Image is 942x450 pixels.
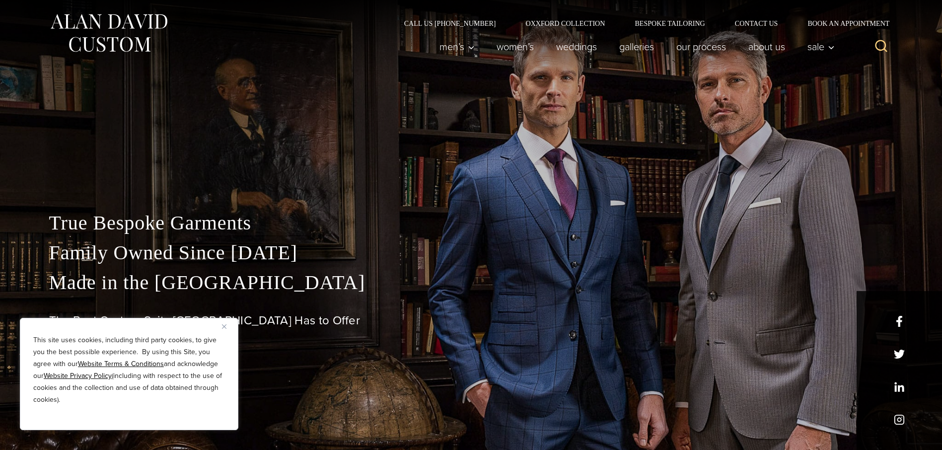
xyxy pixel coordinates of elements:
[222,320,234,332] button: Close
[545,37,608,57] a: weddings
[620,20,720,27] a: Bespoke Tailoring
[78,359,164,369] a: Website Terms & Conditions
[793,20,893,27] a: Book an Appointment
[33,334,225,406] p: This site uses cookies, including third party cookies, to give you the best possible experience. ...
[49,208,893,298] p: True Bespoke Garments Family Owned Since [DATE] Made in the [GEOGRAPHIC_DATA]
[737,37,797,57] a: About Us
[389,20,511,27] a: Call Us [PHONE_NUMBER]
[808,42,835,52] span: Sale
[870,35,893,59] button: View Search Form
[49,313,893,328] h1: The Best Custom Suits [GEOGRAPHIC_DATA] Has to Offer
[510,20,620,27] a: Oxxford Collection
[665,37,737,57] a: Our Process
[720,20,793,27] a: Contact Us
[440,42,475,52] span: Men’s
[608,37,665,57] a: Galleries
[486,37,545,57] a: Women’s
[222,324,226,329] img: Close
[389,20,893,27] nav: Secondary Navigation
[44,371,112,381] a: Website Privacy Policy
[429,37,840,57] nav: Primary Navigation
[49,11,168,55] img: Alan David Custom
